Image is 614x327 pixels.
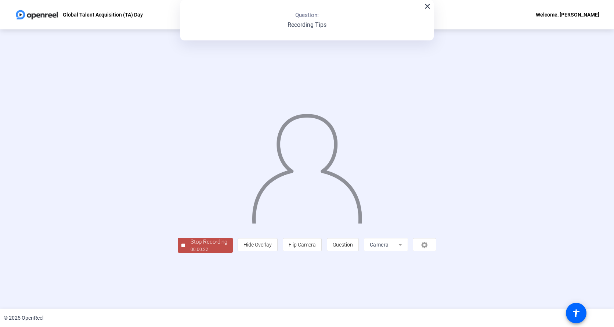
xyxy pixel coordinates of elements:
p: Global Talent Acquisition (TA) Day [63,10,143,19]
p: Question: [295,11,319,19]
button: Hide Overlay [238,238,278,251]
mat-icon: accessibility [572,309,581,317]
button: Stop Recording00:00:22 [178,238,233,253]
img: OpenReel logo [15,7,59,22]
button: Question [327,238,359,251]
span: Flip Camera [289,242,316,248]
span: Hide Overlay [243,242,272,248]
span: Question [333,242,353,248]
img: overlay [251,107,363,224]
div: © 2025 OpenReel [4,314,43,322]
div: Welcome, [PERSON_NAME] [536,10,599,19]
button: Flip Camera [283,238,322,251]
div: 00:00:22 [191,246,227,253]
mat-icon: close [423,2,432,11]
p: Recording Tips [288,21,326,29]
div: Stop Recording [191,238,227,246]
